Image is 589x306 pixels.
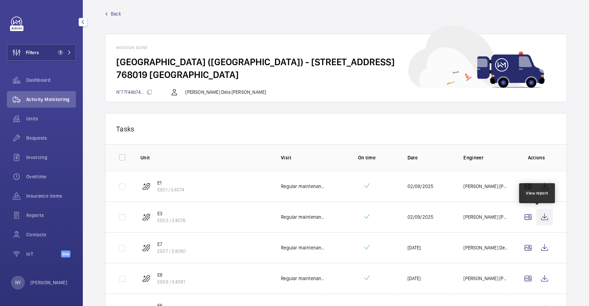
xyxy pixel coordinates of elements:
[281,275,326,282] p: Regular maintenance
[26,135,76,141] span: Requests
[142,244,150,252] img: escalator.svg
[157,272,185,278] p: E8
[26,96,76,103] span: Activity Monitoring
[26,77,76,83] span: Dashboard
[407,183,433,190] p: 02/09/2025
[116,125,556,133] p: Tasks
[61,250,70,257] span: Beta
[116,45,556,50] h1: Mission done
[407,214,433,220] p: 02/09/2025
[407,244,421,251] p: [DATE]
[407,275,421,282] p: [DATE]
[157,217,186,224] p: ES03 / E4076
[142,182,150,190] img: escalator.svg
[463,275,509,282] p: [PERSON_NAME] [PERSON_NAME]
[15,279,21,286] p: NY
[281,214,326,220] p: Regular maintenance
[407,154,452,161] p: Date
[26,173,76,180] span: Overtime
[142,213,150,221] img: escalator.svg
[526,190,548,196] div: View report
[157,241,186,248] p: E7
[281,183,326,190] p: Regular maintenance
[157,210,186,217] p: E3
[142,274,150,283] img: escalator.svg
[157,186,184,193] p: ES01 / E4074
[26,49,39,56] span: Filters
[157,248,186,255] p: ES07 / E4080
[408,26,544,88] img: car delivery
[281,154,326,161] p: Visit
[7,44,76,61] button: Filters1
[157,179,184,186] p: E1
[26,231,76,238] span: Contacts
[26,212,76,219] span: Reports
[463,244,509,251] p: [PERSON_NAME] Dela [PERSON_NAME]
[26,250,61,257] span: IoT
[111,10,121,17] span: Back
[463,154,509,161] p: Engineer
[116,56,556,68] h2: [GEOGRAPHIC_DATA] ([GEOGRAPHIC_DATA]) - [STREET_ADDRESS]
[116,89,152,95] span: N°77f44b74...
[281,244,326,251] p: Regular maintenance
[463,214,509,220] p: [PERSON_NAME] [PERSON_NAME]
[463,183,509,190] p: [PERSON_NAME] [PERSON_NAME]
[157,278,185,285] p: ES08 / E4081
[26,115,76,122] span: Units
[30,279,68,286] p: [PERSON_NAME]
[185,89,266,96] p: [PERSON_NAME] Dela [PERSON_NAME]
[116,68,556,81] h2: 768019 [GEOGRAPHIC_DATA]
[58,50,63,55] span: 1
[337,154,396,161] p: On time
[140,154,270,161] p: Unit
[26,154,76,161] span: Invoicing
[26,193,76,199] span: Insurance items
[520,154,553,161] p: Actions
